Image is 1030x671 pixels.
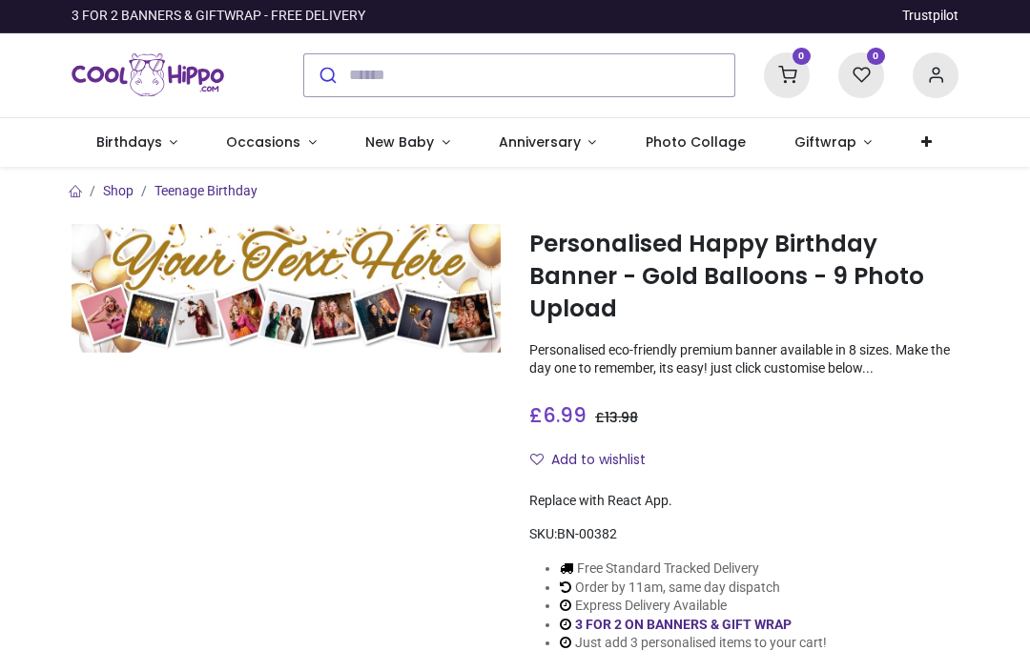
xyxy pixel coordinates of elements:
div: 3 FOR 2 BANNERS & GIFTWRAP - FREE DELIVERY [72,7,365,26]
span: 6.99 [543,401,587,429]
button: Submit [304,54,349,96]
p: Personalised eco-friendly premium banner available in 8 sizes. Make the day one to remember, its ... [529,341,958,378]
span: 13.98 [605,408,638,427]
div: SKU: [529,525,958,544]
a: Anniversary [474,118,621,168]
a: Occasions [202,118,341,168]
a: Logo of Cool Hippo [72,49,224,102]
span: £ [529,401,587,429]
span: Giftwrap [794,132,856,152]
span: Occasions [226,132,300,152]
span: £ [595,408,638,427]
a: Teenage Birthday [154,183,257,198]
li: Order by 11am, same day dispatch [560,579,827,598]
span: New Baby [365,132,434,152]
li: Free Standard Tracked Delivery [560,559,827,579]
a: 0 [764,66,810,81]
span: Photo Collage [646,132,746,152]
div: Replace with React App. [529,492,958,511]
h1: Personalised Happy Birthday Banner - Gold Balloons - 9 Photo Upload [529,228,958,326]
a: Giftwrap [770,118,896,168]
button: Add to wishlistAdd to wishlist [529,444,662,477]
a: 3 FOR 2 ON BANNERS & GIFT WRAP [575,617,792,632]
img: Personalised Happy Birthday Banner - Gold Balloons - 9 Photo Upload [72,224,501,353]
span: Birthdays [96,132,162,152]
a: 0 [838,66,884,81]
a: Birthdays [72,118,202,168]
span: Anniversary [499,132,581,152]
i: Add to wishlist [530,453,544,466]
sup: 0 [867,48,885,66]
sup: 0 [793,48,811,66]
a: Trustpilot [902,7,958,26]
li: Express Delivery Available [560,597,827,616]
span: BN-00382 [557,526,617,541]
a: New Baby [341,118,475,168]
img: Cool Hippo [72,49,224,102]
a: Shop [103,183,134,198]
li: Just add 3 personalised items to your cart! [560,634,827,653]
